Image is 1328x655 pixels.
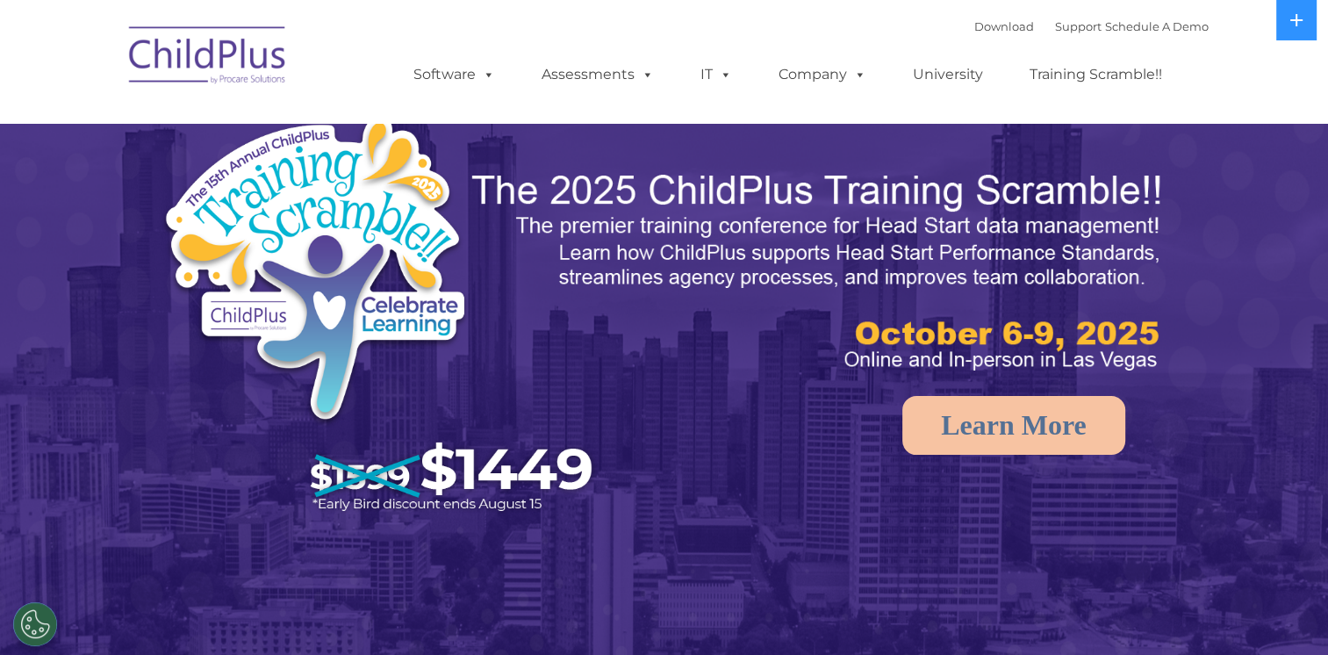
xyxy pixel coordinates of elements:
[524,57,671,92] a: Assessments
[683,57,750,92] a: IT
[1105,19,1209,33] a: Schedule A Demo
[974,19,1209,33] font: |
[1055,19,1102,33] a: Support
[761,57,884,92] a: Company
[396,57,513,92] a: Software
[120,14,296,102] img: ChildPlus by Procare Solutions
[13,602,57,646] button: Cookies Settings
[1012,57,1180,92] a: Training Scramble!!
[902,396,1125,455] a: Learn More
[974,19,1034,33] a: Download
[895,57,1001,92] a: University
